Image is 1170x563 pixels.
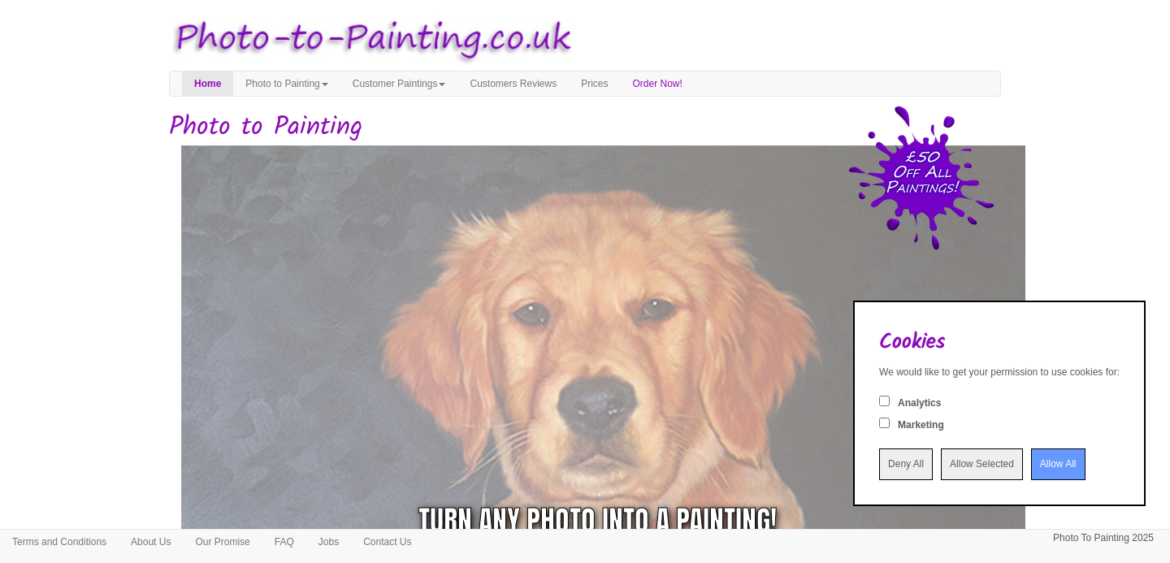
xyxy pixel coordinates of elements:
[182,71,233,96] a: Home
[418,500,777,542] div: Turn any photo into a painting!
[621,71,695,96] a: Order Now!
[569,71,620,96] a: Prices
[340,71,458,96] a: Customer Paintings
[233,71,340,96] a: Photo to Painting
[169,113,1001,141] h1: Photo to Painting
[161,8,577,71] img: Photo to Painting
[119,530,183,554] a: About Us
[879,366,1120,379] div: We would like to get your permission to use cookies for:
[1031,448,1085,480] input: Allow All
[941,448,1023,480] input: Allow Selected
[183,530,262,554] a: Our Promise
[351,530,423,554] a: Contact Us
[898,418,944,432] label: Marketing
[306,530,351,554] a: Jobs
[457,71,569,96] a: Customers Reviews
[1053,530,1154,547] p: Photo To Painting 2025
[262,530,306,554] a: FAQ
[848,106,994,250] img: 50 pound price drop
[879,448,933,480] input: Deny All
[898,396,941,410] label: Analytics
[879,331,1120,354] h2: Cookies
